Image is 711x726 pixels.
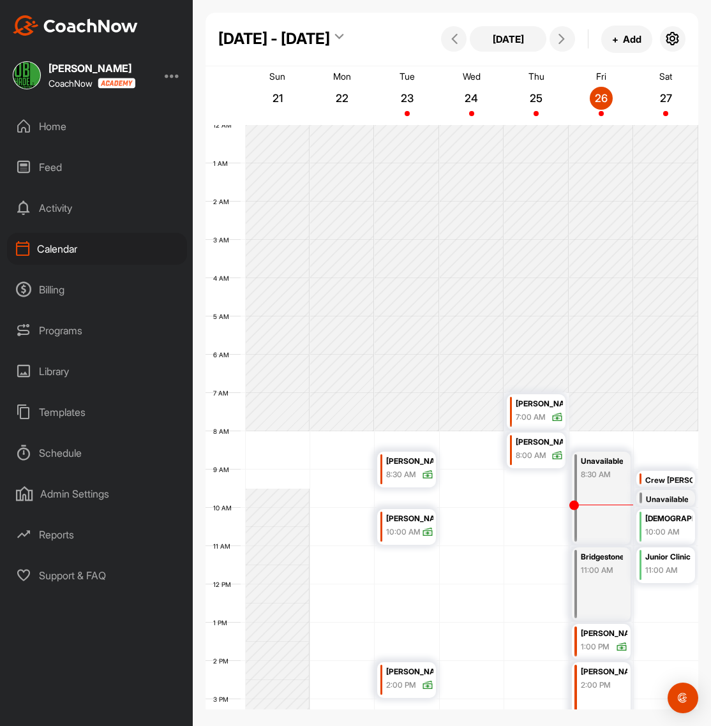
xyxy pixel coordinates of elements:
div: 8 AM [206,427,242,435]
div: [DATE] - [DATE] [218,27,330,50]
div: Unavailable [581,454,623,469]
div: 10:00 AM [386,526,421,538]
div: Schedule [7,437,187,469]
div: 12 AM [206,121,244,129]
div: 12 PM [206,581,244,588]
div: Open Intercom Messenger [668,683,698,713]
div: 8:00 AM [516,450,546,461]
div: Activity [7,192,187,224]
p: Sun [269,71,285,82]
p: 22 [331,92,354,105]
div: 3 PM [206,695,241,703]
div: Home [7,110,187,142]
div: [PERSON_NAME] [581,665,627,679]
div: Feed [7,151,187,183]
p: 26 [590,92,613,105]
p: 25 [525,92,548,105]
p: Wed [463,71,481,82]
a: September 24, 2025 [439,66,504,125]
img: CoachNow acadmey [98,78,135,89]
div: [PERSON_NAME] [386,512,433,526]
div: 11:00 AM [645,565,692,576]
button: +Add [601,26,652,53]
p: Thu [528,71,544,82]
div: Support & FAQ [7,559,187,591]
div: 11 AM [206,542,243,550]
button: [DATE] [470,26,546,52]
a: September 23, 2025 [375,66,439,125]
div: CoachNow [49,78,135,89]
div: Crew [PERSON_NAME] [645,473,692,488]
div: Junior Clinic [645,550,692,565]
div: Admin Settings [7,478,187,510]
p: 24 [460,92,483,105]
div: Templates [7,396,187,428]
div: 4 AM [206,274,242,282]
div: [PERSON_NAME] [516,435,562,450]
img: CoachNow [13,15,138,36]
div: 7:00 AM [516,411,546,423]
img: square_7d72e3b9a0e7cffca0d5903ffc03afe1.jpg [13,61,41,89]
span: + [612,33,618,46]
div: 1:00 PM [581,641,610,653]
div: 8:30 AM [581,469,623,480]
div: 3 AM [206,236,242,244]
div: 6 AM [206,351,242,359]
div: 1 PM [206,619,240,626]
a: September 25, 2025 [504,66,569,125]
div: Bridgestone at 11a [581,550,623,565]
div: 8:30 AM [386,469,416,480]
p: Fri [596,71,606,82]
a: September 22, 2025 [310,66,374,125]
p: 27 [654,92,677,105]
div: 11:00 AM [581,565,623,576]
a: September 26, 2025 [569,66,633,125]
div: Library [7,355,187,387]
div: 2 AM [206,198,242,205]
div: 2 PM [206,657,241,665]
a: September 21, 2025 [245,66,310,125]
p: Sat [659,71,672,82]
div: 7 AM [206,389,241,397]
div: 10 AM [206,504,244,512]
p: Tue [400,71,415,82]
p: 23 [396,92,419,105]
a: September 27, 2025 [634,66,698,125]
div: Calendar [7,233,187,265]
div: [PERSON_NAME] [386,665,433,679]
p: Mon [333,71,351,82]
div: Billing [7,274,187,306]
div: [PERSON_NAME] [49,63,135,73]
div: 9 AM [206,466,242,473]
div: 1 AM [206,159,241,167]
div: Unavailable [646,493,689,507]
div: [DEMOGRAPHIC_DATA] Clinic [645,512,692,526]
div: [PERSON_NAME] [581,626,627,641]
div: [PERSON_NAME] [516,397,562,411]
div: Reports [7,519,187,551]
div: Programs [7,315,187,346]
div: 5 AM [206,313,242,320]
div: 10:00 AM [645,526,692,538]
div: 2:00 PM [386,679,416,691]
div: [PERSON_NAME] [386,454,433,469]
div: 2:00 PM [581,679,611,691]
p: 21 [266,92,289,105]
